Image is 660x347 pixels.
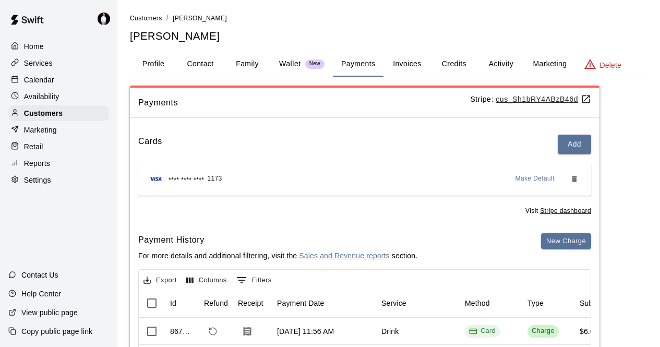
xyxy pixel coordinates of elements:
[238,322,257,341] button: Download Receipt
[130,14,162,22] a: Customers
[141,272,179,289] button: Export
[24,41,44,52] p: Home
[574,289,627,318] div: Subtotal
[147,174,165,184] img: Credit card brand logo
[24,108,63,118] p: Customers
[24,75,54,85] p: Calendar
[207,174,222,184] span: 1173
[305,61,325,67] span: New
[130,29,647,43] h5: [PERSON_NAME]
[277,289,325,318] div: Payment Date
[130,15,162,22] span: Customers
[8,39,109,54] a: Home
[8,55,109,71] a: Services
[496,95,591,103] a: cus_Sh1bRY4ABzB46d
[138,135,162,154] h6: Cards
[558,135,591,154] button: Add
[8,155,109,171] a: Reports
[376,289,460,318] div: Service
[470,94,591,105] p: Stripe:
[524,52,575,77] button: Marketing
[477,52,524,77] button: Activity
[21,307,78,318] p: View public page
[430,52,477,77] button: Credits
[279,58,301,69] p: Wallet
[580,289,607,318] div: Subtotal
[130,13,647,24] nav: breadcrumb
[8,72,109,88] a: Calendar
[166,13,169,23] li: /
[600,60,621,70] p: Delete
[165,289,199,318] div: Id
[24,141,43,152] p: Retail
[566,171,583,187] button: Remove
[21,270,58,280] p: Contact Us
[465,289,490,318] div: Method
[522,289,574,318] div: Type
[277,326,334,337] div: Oct 11, 2025, 11:56 AM
[204,289,228,318] div: Refund
[24,91,59,102] p: Availability
[333,52,383,77] button: Payments
[8,89,109,104] a: Availability
[138,250,417,261] p: For more details and additional filtering, visit the section.
[238,289,263,318] div: Receipt
[525,206,591,217] span: Visit
[272,289,376,318] div: Payment Date
[233,289,272,318] div: Receipt
[541,233,591,249] button: New Charge
[8,139,109,154] a: Retail
[95,8,117,29] div: Travis Hamilton
[173,15,227,22] span: [PERSON_NAME]
[177,52,224,77] button: Contact
[381,326,399,337] div: Drink
[199,289,233,318] div: Refund
[138,233,417,247] h6: Payment History
[24,175,51,185] p: Settings
[540,207,591,214] a: Stripe dashboard
[224,52,271,77] button: Family
[24,158,50,169] p: Reports
[8,105,109,121] a: Customers
[527,289,544,318] div: Type
[383,52,430,77] button: Invoices
[204,322,222,340] span: Refund payment
[21,326,92,337] p: Copy public page link
[532,326,555,336] div: Charge
[8,122,109,138] a: Marketing
[21,289,61,299] p: Help Center
[460,289,522,318] div: Method
[170,289,176,318] div: Id
[138,96,470,110] span: Payments
[8,172,109,188] a: Settings
[170,326,194,337] div: 867960
[184,272,230,289] button: Select columns
[24,58,53,68] p: Services
[24,125,57,135] p: Marketing
[234,272,274,289] button: Show filters
[511,171,559,187] button: Make Default
[515,174,555,184] span: Make Default
[130,52,177,77] button: Profile
[299,252,389,260] a: Sales and Revenue reports
[98,13,110,25] img: Travis Hamilton
[130,52,647,77] div: basic tabs example
[469,326,496,336] div: Card
[381,289,406,318] div: Service
[580,326,598,337] div: $6.00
